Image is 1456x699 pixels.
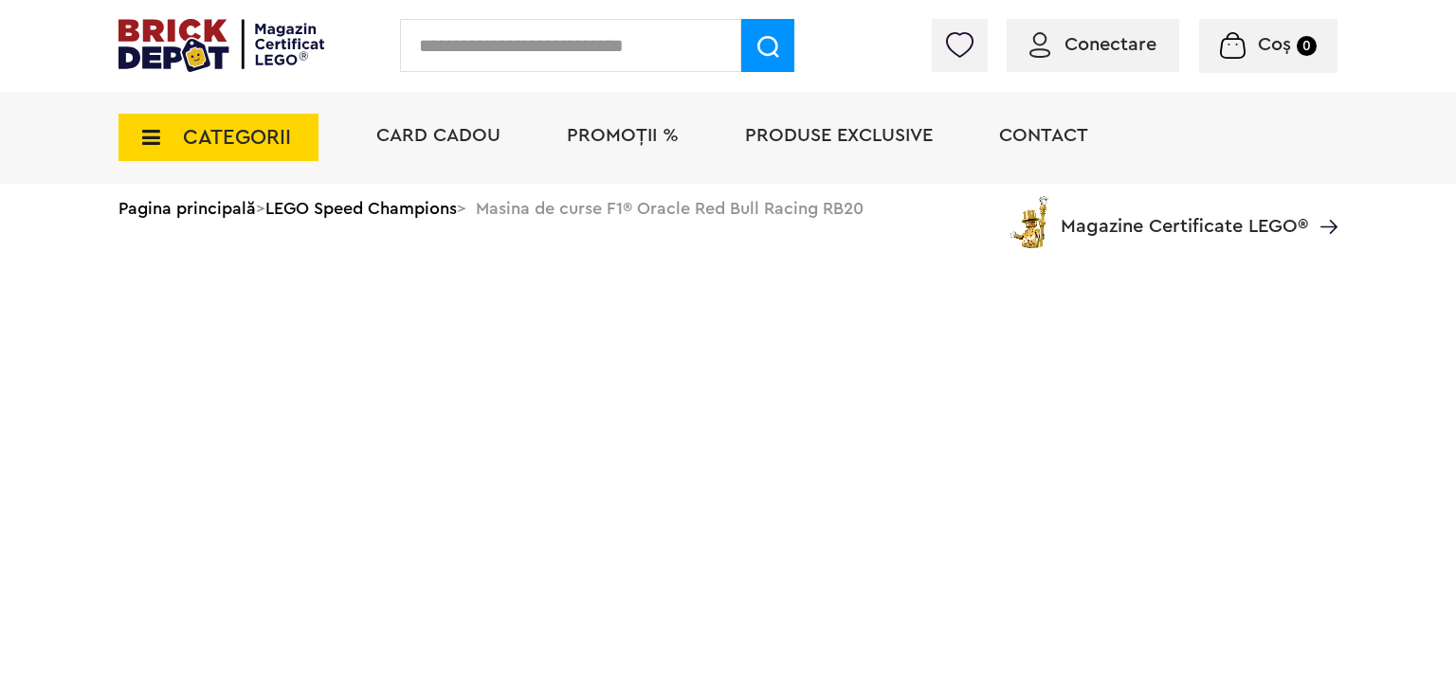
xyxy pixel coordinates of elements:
span: CATEGORII [183,127,291,148]
a: Card Cadou [376,126,500,145]
span: Coș [1258,35,1291,54]
a: Contact [999,126,1088,145]
span: Magazine Certificate LEGO® [1061,192,1308,236]
small: 0 [1297,36,1317,56]
span: Conectare [1065,35,1156,54]
a: Magazine Certificate LEGO® [1308,192,1338,211]
a: Produse exclusive [745,126,933,145]
a: Conectare [1029,35,1156,54]
a: PROMOȚII % [567,126,679,145]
